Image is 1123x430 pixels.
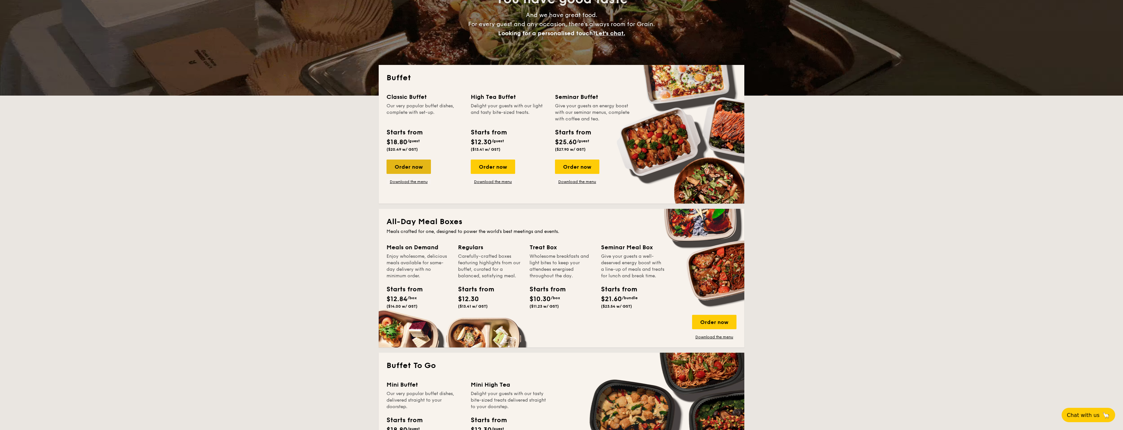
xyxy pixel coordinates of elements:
span: And we have great food. For every guest and any occasion, there’s always room for Grain. [468,11,655,37]
span: Looking for a personalised touch? [498,30,595,37]
div: Starts from [530,284,559,294]
div: Treat Box [530,243,593,252]
a: Download the menu [471,179,515,184]
div: Give your guests a well-deserved energy boost with a line-up of meals and treats for lunch and br... [601,253,665,279]
h2: All-Day Meal Boxes [387,217,736,227]
div: Delight your guests with our light and tasty bite-sized treats. [471,103,547,122]
span: ($11.23 w/ GST) [530,304,559,309]
div: Give your guests an energy boost with our seminar menus, complete with coffee and tea. [555,103,631,122]
div: Our very popular buffet dishes, complete with set-up. [387,103,463,122]
span: $25.60 [555,138,577,146]
a: Download the menu [692,334,736,340]
div: Delight your guests with our tasty bite-sized treats delivered straight to your doorstep. [471,391,547,410]
button: Chat with us🦙 [1062,408,1115,422]
div: Order now [555,160,599,174]
span: $21.60 [601,295,622,303]
span: $12.84 [387,295,407,303]
div: Starts from [471,128,506,137]
span: /box [551,296,560,300]
a: Download the menu [555,179,599,184]
span: /bundle [622,296,638,300]
span: Let's chat. [595,30,625,37]
div: Starts from [387,415,422,425]
div: Meals on Demand [387,243,450,252]
span: /guest [577,139,589,143]
span: $12.30 [458,295,479,303]
div: Our very popular buffet dishes, delivered straight to your doorstep. [387,391,463,410]
span: $18.80 [387,138,407,146]
span: ($13.41 w/ GST) [471,147,500,152]
span: ($20.49 w/ GST) [387,147,418,152]
span: $10.30 [530,295,551,303]
div: Regulars [458,243,522,252]
span: /box [407,296,417,300]
div: High Tea Buffet [471,92,547,101]
div: Starts from [555,128,591,137]
div: Starts from [387,284,416,294]
span: 🦙 [1102,411,1110,419]
div: Order now [471,160,515,174]
h2: Buffet [387,73,736,83]
div: Carefully-crafted boxes featuring highlights from our buffet, curated for a balanced, satisfying ... [458,253,522,279]
span: ($13.41 w/ GST) [458,304,488,309]
div: Starts from [601,284,630,294]
div: Enjoy wholesome, delicious meals available for same-day delivery with no minimum order. [387,253,450,279]
div: Meals crafted for one, designed to power the world's best meetings and events. [387,228,736,235]
span: ($27.90 w/ GST) [555,147,586,152]
div: Classic Buffet [387,92,463,101]
span: /guest [492,139,504,143]
div: Mini High Tea [471,380,547,389]
span: ($23.54 w/ GST) [601,304,632,309]
div: Mini Buffet [387,380,463,389]
div: Wholesome breakfasts and light bites to keep your attendees energised throughout the day. [530,253,593,279]
div: Starts from [458,284,487,294]
div: Starts from [387,128,422,137]
span: Chat with us [1067,412,1099,418]
div: Order now [387,160,431,174]
div: Starts from [471,415,506,425]
span: ($14.00 w/ GST) [387,304,418,309]
div: Seminar Buffet [555,92,631,101]
div: Order now [692,315,736,329]
a: Download the menu [387,179,431,184]
div: Seminar Meal Box [601,243,665,252]
span: $12.30 [471,138,492,146]
span: /guest [407,139,420,143]
h2: Buffet To Go [387,361,736,371]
